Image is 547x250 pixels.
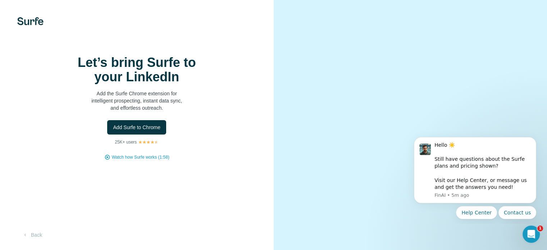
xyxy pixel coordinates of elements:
[17,17,44,25] img: Surfe's logo
[65,55,209,84] h1: Let’s bring Surfe to your LinkedIn
[65,90,209,112] p: Add the Surfe Chrome extension for intelligent prospecting, instant data sync, and effortless out...
[17,228,47,241] button: Back
[107,120,166,135] button: Add Surfe to Chrome
[138,140,159,144] img: Rating Stars
[537,226,543,231] span: 1
[112,154,169,160] button: Watch how Surfe works (1:58)
[403,131,547,223] iframe: Intercom notifications message
[115,139,137,145] p: 25K+ users
[523,226,540,243] iframe: Intercom live chat
[113,124,160,131] span: Add Surfe to Chrome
